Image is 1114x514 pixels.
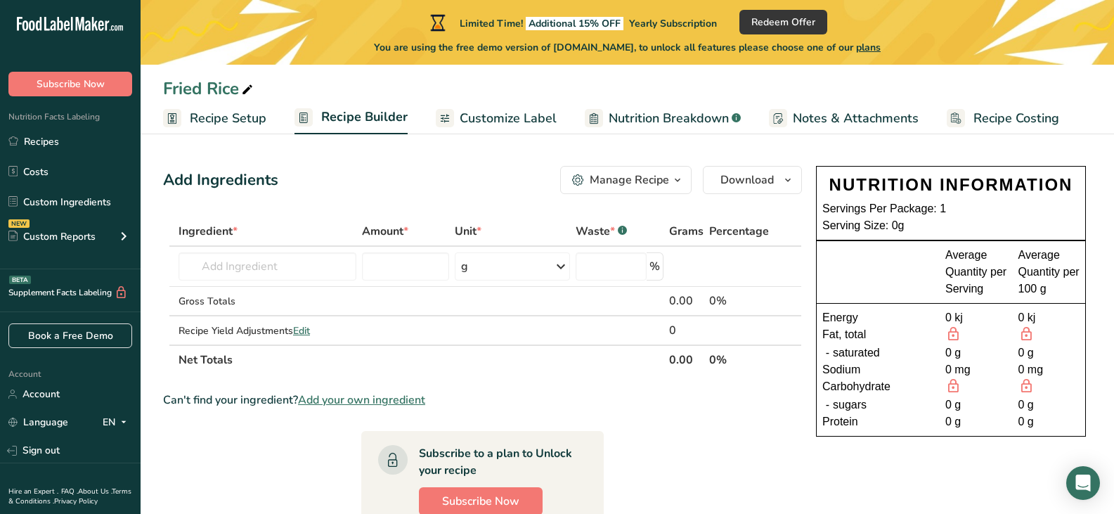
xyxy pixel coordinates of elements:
[419,445,576,479] div: Subscribe to a plan to Unlock your recipe
[945,247,1007,297] div: Average Quantity per Serving
[709,223,769,240] span: Percentage
[190,109,266,128] span: Recipe Setup
[427,14,717,31] div: Limited Time!
[822,361,860,378] span: Sodium
[629,17,717,30] span: Yearly Subscription
[103,414,132,431] div: EN
[769,103,919,134] a: Notes & Attachments
[8,229,96,244] div: Custom Reports
[163,76,256,101] div: Fried Rice
[1018,247,1080,297] div: Average Quantity per 100 g
[833,397,867,413] span: sugars
[560,166,692,194] button: Manage Recipe
[739,10,827,34] button: Redeem Offer
[321,108,408,127] span: Recipe Builder
[374,40,881,55] span: You are using the free demo version of [DOMAIN_NAME], to unlock all features please choose one of...
[822,345,833,361] div: -
[609,109,729,128] span: Nutrition Breakdown
[1066,466,1100,500] div: Open Intercom Messenger
[78,487,112,496] a: About Us .
[669,293,704,309] div: 0.00
[9,276,31,284] div: BETA
[8,410,68,435] a: Language
[822,217,1080,234] div: Serving Size: 0g
[37,77,105,91] span: Subscribe Now
[61,487,78,496] a: FAQ .
[455,223,481,240] span: Unit
[822,172,1080,198] div: NUTRITION INFORMATION
[8,487,131,506] a: Terms & Conditions .
[179,323,356,338] div: Recipe Yield Adjustments
[436,103,557,134] a: Customize Label
[947,103,1059,134] a: Recipe Costing
[576,223,627,240] div: Waste
[1018,361,1080,378] div: 0 mg
[179,223,238,240] span: Ingredient
[822,397,833,413] div: -
[1018,309,1080,326] div: 0 kj
[945,345,1007,361] div: 0 g
[822,200,1080,217] div: Servings Per Package: 1
[585,103,741,134] a: Nutrition Breakdown
[1018,397,1080,413] div: 0 g
[822,309,858,326] span: Energy
[856,41,881,54] span: plans
[8,72,132,96] button: Subscribe Now
[294,101,408,135] a: Recipe Builder
[8,219,30,228] div: NEW
[1018,345,1080,361] div: 0 g
[179,252,356,281] input: Add Ingredient
[945,397,1007,413] div: 0 g
[298,392,425,409] span: Add your own ingredient
[945,309,1007,326] div: 0 kj
[706,345,772,374] th: 0%
[973,109,1059,128] span: Recipe Costing
[945,413,1007,430] div: 0 g
[703,166,802,194] button: Download
[833,345,880,361] span: saturated
[54,496,98,506] a: Privacy Policy
[1018,413,1080,430] div: 0 g
[176,345,666,374] th: Net Totals
[945,361,1007,378] div: 0 mg
[793,109,919,128] span: Notes & Attachments
[461,258,468,275] div: g
[669,223,704,240] span: Grams
[526,17,623,30] span: Additional 15% OFF
[293,324,310,338] span: Edit
[362,223,408,240] span: Amount
[442,493,519,510] span: Subscribe Now
[590,172,669,188] div: Manage Recipe
[720,172,774,188] span: Download
[163,103,266,134] a: Recipe Setup
[751,15,815,30] span: Redeem Offer
[163,392,802,409] div: Can't find your ingredient?
[822,326,866,345] span: Fat, total
[460,109,557,128] span: Customize Label
[822,378,890,397] span: Carbohydrate
[8,487,58,496] a: Hire an Expert .
[822,413,858,430] span: Protein
[163,169,278,192] div: Add Ingredients
[669,322,704,339] div: 0
[709,293,769,309] div: 0%
[666,345,706,374] th: 0.00
[179,294,356,309] div: Gross Totals
[8,323,132,348] a: Book a Free Demo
